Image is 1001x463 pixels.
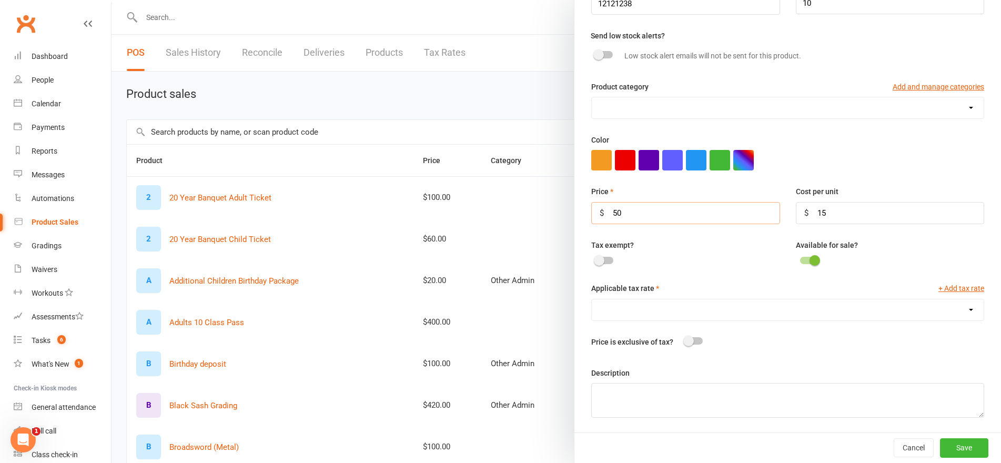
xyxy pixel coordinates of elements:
[32,218,78,226] div: Product Sales
[893,81,984,93] button: Add and manage categories
[32,123,65,132] div: Payments
[14,139,111,163] a: Reports
[14,163,111,187] a: Messages
[32,403,96,411] div: General attendance
[14,329,111,353] a: Tasks 6
[804,207,808,219] div: $
[32,427,41,436] span: 1
[11,427,36,452] iframe: Intercom live chat
[894,438,934,457] button: Cancel
[591,30,665,42] label: Send low stock alerts?
[32,194,74,203] div: Automations
[591,367,630,379] label: Description
[14,396,111,419] a: General attendance kiosk mode
[32,241,62,250] div: Gradings
[32,427,56,435] div: Roll call
[14,116,111,139] a: Payments
[32,99,61,108] div: Calendar
[14,45,111,68] a: Dashboard
[32,170,65,179] div: Messages
[14,68,111,92] a: People
[14,305,111,329] a: Assessments
[14,419,111,443] a: Roll call
[14,210,111,234] a: Product Sales
[32,336,50,345] div: Tasks
[32,265,57,274] div: Waivers
[32,289,63,297] div: Workouts
[796,186,838,197] label: Cost per unit
[32,450,78,459] div: Class check-in
[32,52,68,61] div: Dashboard
[940,438,988,457] button: Save
[13,11,39,37] a: Clubworx
[14,234,111,258] a: Gradings
[14,258,111,281] a: Waivers
[624,50,801,62] label: Low stock alert emails will not be sent for this product.
[591,336,673,348] label: Price is exclusive of tax?
[32,313,84,321] div: Assessments
[14,187,111,210] a: Automations
[75,359,83,368] span: 1
[32,360,69,368] div: What's New
[591,134,609,146] label: Color
[938,283,984,294] button: + Add tax rate
[14,353,111,376] a: What's New1
[796,239,858,251] label: Available for sale?
[32,76,54,84] div: People
[591,81,649,93] label: Product category
[57,335,66,344] span: 6
[14,92,111,116] a: Calendar
[591,283,659,294] label: Applicable tax rate
[591,239,634,251] label: Tax exempt?
[32,147,57,155] div: Reports
[14,281,111,305] a: Workouts
[591,186,613,197] label: Price
[600,207,604,219] div: $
